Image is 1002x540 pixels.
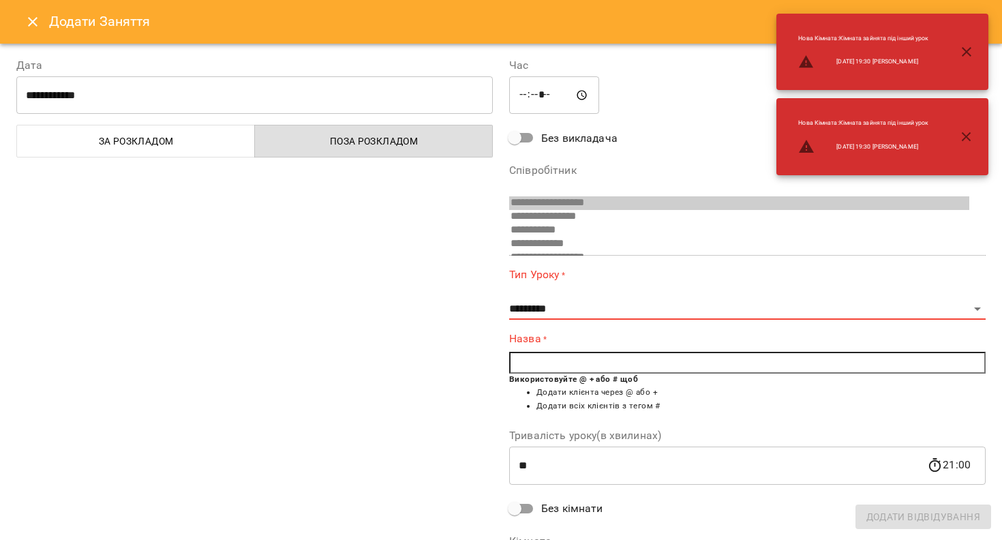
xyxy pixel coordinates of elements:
label: Час [509,60,986,71]
button: Поза розкладом [254,125,493,157]
li: Нова Кімната : Кімната зайнята під інший урок [787,29,939,48]
li: Додати клієнта через @ або + [536,386,986,400]
span: За розкладом [25,133,247,149]
button: Close [16,5,49,38]
li: Нова Кімната : Кімната зайнята під інший урок [787,113,939,133]
span: Без кімнати [541,500,603,517]
label: Тип Уроку [509,267,986,282]
label: Співробітник [509,165,986,176]
span: Без викладача [541,130,618,147]
li: [DATE] 19:30 [PERSON_NAME] [787,133,939,160]
li: [DATE] 19:30 [PERSON_NAME] [787,48,939,76]
label: Назва [509,331,986,346]
label: Дата [16,60,493,71]
h6: Додати Заняття [49,11,986,32]
button: За розкладом [16,125,255,157]
li: Додати всіх клієнтів з тегом # [536,400,986,413]
label: Тривалість уроку(в хвилинах) [509,430,986,441]
span: Поза розкладом [263,133,485,149]
b: Використовуйте @ + або # щоб [509,374,638,384]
